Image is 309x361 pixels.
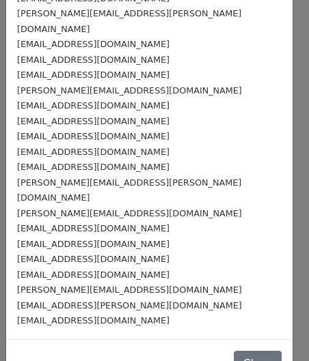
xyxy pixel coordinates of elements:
iframe: Chat Widget [241,295,309,361]
small: [EMAIL_ADDRESS][DOMAIN_NAME] [17,55,170,65]
small: [EMAIL_ADDRESS][DOMAIN_NAME] [17,223,170,233]
small: [EMAIL_ADDRESS][DOMAIN_NAME] [17,100,170,111]
small: [PERSON_NAME][EMAIL_ADDRESS][DOMAIN_NAME] [17,208,242,218]
small: [EMAIL_ADDRESS][DOMAIN_NAME] [17,315,170,326]
small: [PERSON_NAME][EMAIL_ADDRESS][PERSON_NAME][DOMAIN_NAME] [17,177,241,203]
small: [EMAIL_ADDRESS][DOMAIN_NAME] [17,131,170,141]
small: [EMAIL_ADDRESS][DOMAIN_NAME] [17,116,170,126]
small: [PERSON_NAME][EMAIL_ADDRESS][DOMAIN_NAME] [17,85,242,96]
small: [EMAIL_ADDRESS][DOMAIN_NAME] [17,270,170,280]
small: [EMAIL_ADDRESS][PERSON_NAME][DOMAIN_NAME] [17,300,242,311]
small: [EMAIL_ADDRESS][DOMAIN_NAME] [17,239,170,249]
small: [EMAIL_ADDRESS][DOMAIN_NAME] [17,70,170,80]
small: [PERSON_NAME][EMAIL_ADDRESS][PERSON_NAME][DOMAIN_NAME] [17,8,241,34]
small: [EMAIL_ADDRESS][DOMAIN_NAME] [17,162,170,172]
small: [EMAIL_ADDRESS][DOMAIN_NAME] [17,147,170,157]
small: [EMAIL_ADDRESS][DOMAIN_NAME] [17,254,170,264]
small: [EMAIL_ADDRESS][DOMAIN_NAME] [17,39,170,49]
small: [PERSON_NAME][EMAIL_ADDRESS][DOMAIN_NAME] [17,285,242,295]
